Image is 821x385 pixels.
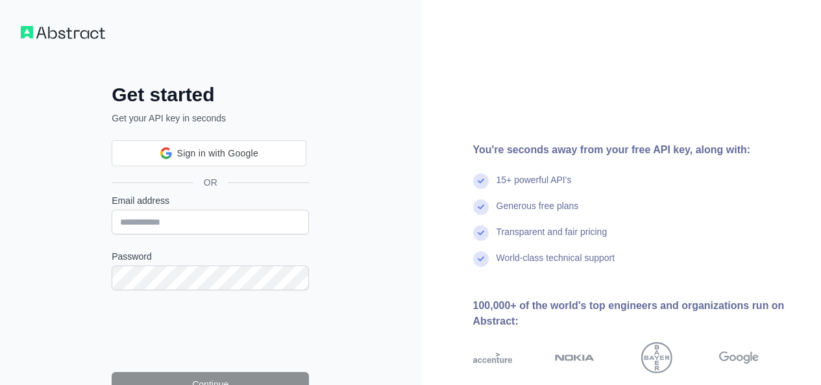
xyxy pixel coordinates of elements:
[473,199,489,215] img: check mark
[21,26,105,39] img: Workflow
[473,225,489,241] img: check mark
[496,225,607,251] div: Transparent and fair pricing
[112,194,309,207] label: Email address
[112,112,309,125] p: Get your API key in seconds
[112,306,309,356] iframe: reCAPTCHA
[641,342,672,373] img: bayer
[719,342,759,373] img: google
[496,251,615,277] div: World-class technical support
[177,147,258,160] span: Sign in with Google
[112,83,309,106] h2: Get started
[473,142,801,158] div: You're seconds away from your free API key, along with:
[473,251,489,267] img: check mark
[112,140,306,166] div: Sign in with Google
[496,199,579,225] div: Generous free plans
[555,342,594,373] img: nokia
[473,298,801,329] div: 100,000+ of the world's top engineers and organizations run on Abstract:
[473,173,489,189] img: check mark
[496,173,572,199] div: 15+ powerful API's
[473,342,513,373] img: accenture
[193,176,228,189] span: OR
[112,250,309,263] label: Password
